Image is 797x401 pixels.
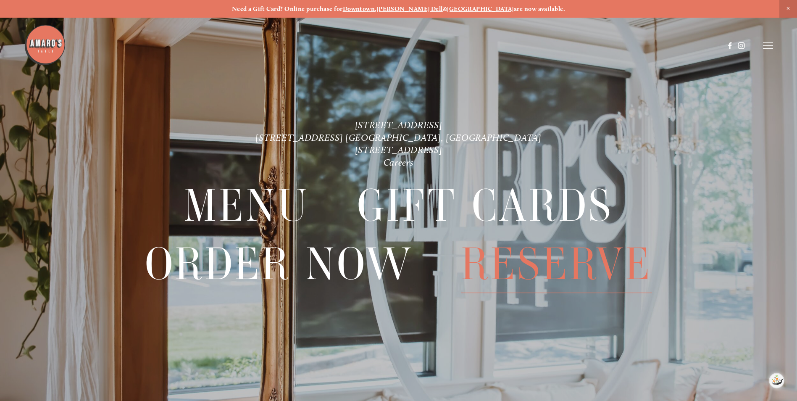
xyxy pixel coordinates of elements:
a: Downtown [343,5,375,13]
a: [STREET_ADDRESS] [GEOGRAPHIC_DATA], [GEOGRAPHIC_DATA] [255,132,541,143]
strong: & [443,5,447,13]
a: Reserve [461,235,652,293]
strong: are now available. [514,5,565,13]
span: Gift Cards [357,177,613,235]
a: [PERSON_NAME] Dell [377,5,443,13]
a: [STREET_ADDRESS] [355,119,442,131]
a: Gift Cards [357,177,613,234]
img: Amaro's Table [24,24,66,66]
span: Menu [184,177,309,235]
a: Menu [184,177,309,234]
a: Order Now [145,235,413,293]
strong: Need a Gift Card? Online purchase for [232,5,343,13]
a: [STREET_ADDRESS] [355,144,442,156]
a: Careers [384,157,414,168]
a: [GEOGRAPHIC_DATA] [447,5,514,13]
strong: , [375,5,376,13]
